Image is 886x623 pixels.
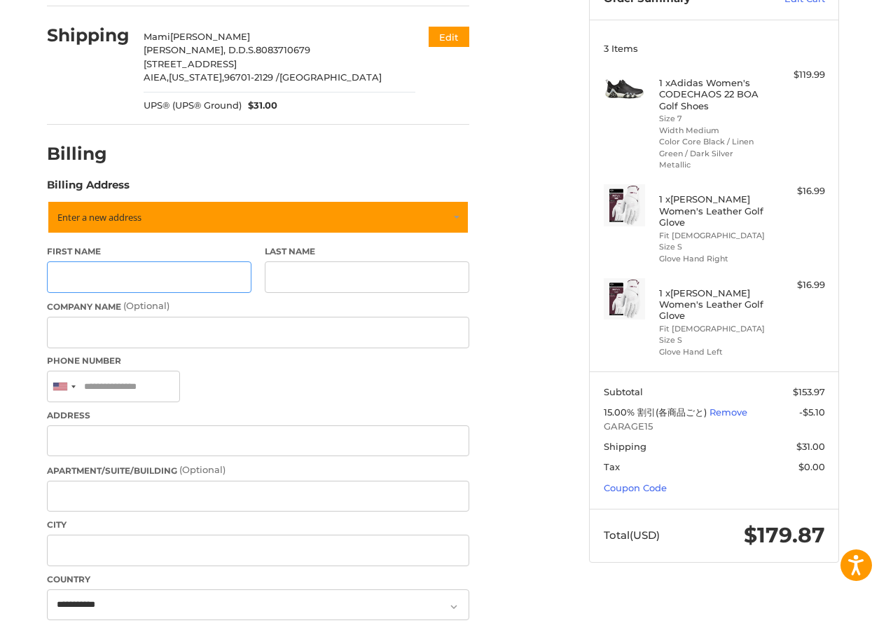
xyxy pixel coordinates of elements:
[47,177,130,200] legend: Billing Address
[47,25,130,46] h2: Shipping
[659,136,766,171] li: Color Core Black / Linen Green / Dark Silver Metallic
[179,464,226,475] small: (Optional)
[604,406,710,418] span: 15.00% 割引(各商品ごと)
[123,300,169,311] small: (Optional)
[144,99,242,113] span: UPS® (UPS® Ground)
[604,386,643,397] span: Subtotal
[47,299,469,313] label: Company Name
[799,406,825,418] span: -$5.10
[604,528,660,542] span: Total (USD)
[659,253,766,265] li: Glove Hand Right
[169,71,224,83] span: [US_STATE],
[659,113,766,125] li: Size 7
[57,211,141,224] span: Enter a new address
[242,99,278,113] span: $31.00
[659,334,766,346] li: Size S
[47,573,469,586] label: Country
[47,143,129,165] h2: Billing
[770,278,825,292] div: $16.99
[47,409,469,422] label: Address
[256,44,310,55] span: 8083710679
[265,245,469,258] label: Last Name
[659,346,766,358] li: Glove Hand Left
[659,287,766,322] h4: 1 x [PERSON_NAME] Women's Leather Golf Glove
[793,386,825,397] span: $153.97
[770,68,825,82] div: $119.99
[659,323,766,335] li: Fit [DEMOGRAPHIC_DATA]
[47,355,469,367] label: Phone Number
[770,184,825,198] div: $16.99
[224,71,279,83] span: 96701-2129 /
[170,31,250,42] span: [PERSON_NAME]
[659,230,766,242] li: Fit [DEMOGRAPHIC_DATA]
[659,193,766,228] h4: 1 x [PERSON_NAME] Women's Leather Golf Glove
[429,27,469,47] button: Edit
[796,441,825,452] span: $31.00
[144,31,170,42] span: Mami
[144,58,237,69] span: [STREET_ADDRESS]
[279,71,382,83] span: [GEOGRAPHIC_DATA]
[604,461,620,472] span: Tax
[659,125,766,137] li: Width Medium
[710,406,747,418] a: Remove
[659,77,766,111] h4: 1 x Adidas Women's CODECHAOS 22 BOA Golf Shoes
[798,461,825,472] span: $0.00
[604,43,825,54] h3: 3 Items
[47,200,469,234] a: Enter or select a different address
[48,371,80,402] div: United States: +1
[604,441,646,452] span: Shipping
[47,519,469,531] label: City
[144,44,256,55] span: [PERSON_NAME], D.D.S.
[604,482,667,493] a: Coupon Code
[744,522,825,548] span: $179.87
[47,463,469,477] label: Apartment/Suite/Building
[659,241,766,253] li: Size S
[144,71,169,83] span: AIEA,
[604,420,825,434] span: GARAGE15
[47,245,251,258] label: First Name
